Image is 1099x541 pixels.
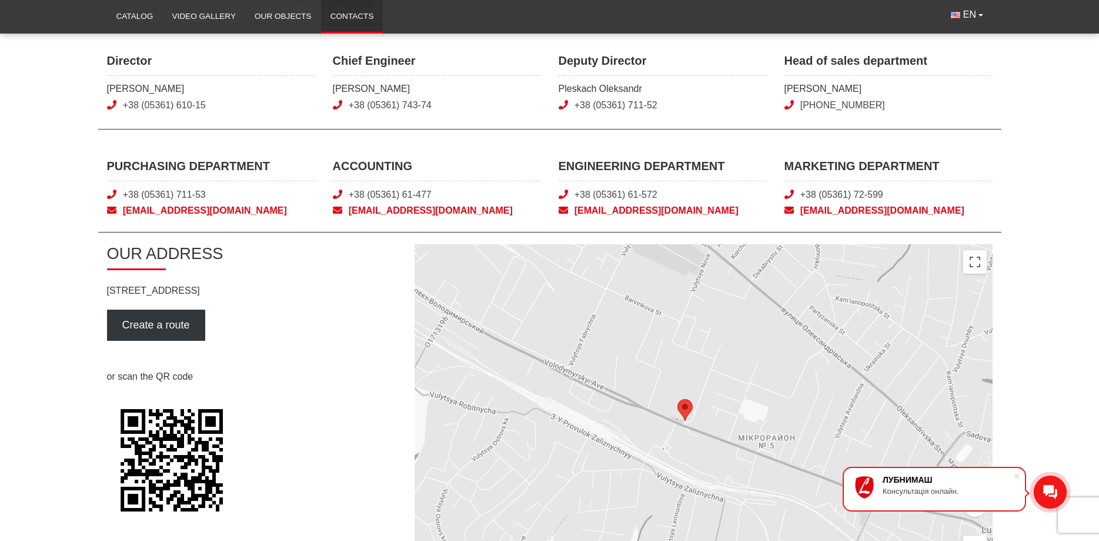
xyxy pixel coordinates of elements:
[951,12,960,18] img: English
[574,100,657,110] a: +38 (05361) 711-52
[800,100,885,110] a: [PHONE_NUMBER]
[123,100,206,110] a: +38 (05361) 610-15
[333,82,541,95] span: [PERSON_NAME]
[784,52,993,76] span: Head of sales department
[784,158,993,181] span: MARKETING DEPARTMENT
[559,158,767,181] span: ENGINEERING DEPARTMENT
[784,82,993,95] span: [PERSON_NAME]
[123,190,206,200] a: +38 (05361) 711-53
[963,250,987,274] button: Toggle fullscreen view
[107,82,315,95] span: [PERSON_NAME]
[107,204,315,217] a: [EMAIL_ADDRESS][DOMAIN_NAME]
[321,4,383,29] a: Contacts
[333,158,541,181] span: ACCOUNTING
[107,310,205,341] a: Create a route
[349,100,432,110] a: +38 (05361) 743-74
[333,52,541,76] span: Chief Engineer
[349,190,432,200] a: +38 (05361) 61-477
[784,204,993,217] a: [EMAIL_ADDRESS][DOMAIN_NAME]
[883,475,1013,484] div: ЛУБНИМАШ
[333,204,541,217] a: [EMAIL_ADDRESS][DOMAIN_NAME]
[107,158,315,181] span: PURCHASING DEPARTMENT
[107,244,396,271] h2: OUR ADDRESS
[107,52,315,76] span: Director
[107,284,396,297] p: [STREET_ADDRESS]
[162,4,245,29] a: Video gallery
[107,370,396,383] p: or scan the QR code
[574,190,657,200] a: +38 (05361) 61-572
[559,82,767,95] span: Pleskach Oleksandr
[559,204,767,217] a: [EMAIL_ADDRESS][DOMAIN_NAME]
[800,190,883,200] a: +38 (05361) 72-599
[245,4,321,29] a: Our objects
[559,52,767,76] span: Deputy Director
[963,8,976,21] span: EN
[107,4,163,29] a: Catalog
[941,4,992,26] button: EN
[883,487,1013,496] div: Консультація онлайн.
